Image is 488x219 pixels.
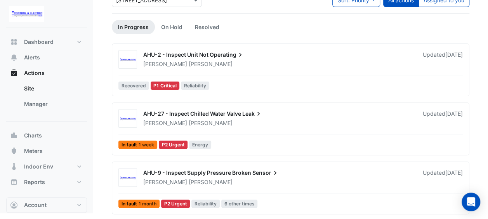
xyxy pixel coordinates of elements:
[6,50,87,65] button: Alerts
[143,110,241,117] span: AHU-27 - Inspect Chilled Water Valve
[9,6,44,22] img: Company Logo
[24,132,42,139] span: Charts
[161,200,190,208] div: P2 Urgent
[423,169,463,186] div: Updated
[423,51,463,68] div: Updated
[24,178,45,186] span: Reports
[6,128,87,143] button: Charts
[10,178,18,186] app-icon: Reports
[6,143,87,159] button: Meters
[119,115,137,123] img: Control & Electric
[10,163,18,170] app-icon: Indoor Env
[24,38,54,46] span: Dashboard
[112,20,155,34] a: In Progress
[143,179,187,185] span: [PERSON_NAME]
[445,110,463,117] span: Tue 09-Sep-2025 09:43 AEST
[445,169,463,176] span: Mon 25-Aug-2025 13:19 AEST
[6,159,87,174] button: Indoor Env
[24,163,53,170] span: Indoor Env
[189,141,211,149] span: Energy
[18,96,87,112] a: Manager
[189,60,233,68] span: [PERSON_NAME]
[10,69,18,77] app-icon: Actions
[10,38,18,46] app-icon: Dashboard
[151,82,180,90] div: P1 Critical
[119,56,137,64] img: Control & Electric
[143,120,187,126] span: [PERSON_NAME]
[10,147,18,155] app-icon: Meters
[242,110,262,118] span: Leak
[445,51,463,58] span: Tue 09-Sep-2025 09:43 AEST
[423,110,463,127] div: Updated
[118,141,157,149] span: In fault
[462,193,480,211] div: Open Intercom Messenger
[10,54,18,61] app-icon: Alerts
[155,20,189,34] a: On Hold
[139,202,156,206] span: 1 month
[189,20,226,34] a: Resolved
[143,51,208,58] span: AHU-2 - Inspect Unit Not
[191,200,220,208] span: Reliability
[24,201,47,209] span: Account
[6,197,87,213] button: Account
[6,34,87,50] button: Dashboard
[118,200,160,208] span: In fault
[24,147,43,155] span: Meters
[189,119,233,127] span: [PERSON_NAME]
[118,82,149,90] span: Recovered
[6,174,87,190] button: Reports
[119,174,137,182] img: Control & Electric
[143,61,187,67] span: [PERSON_NAME]
[252,169,279,177] span: Sensor
[181,82,209,90] span: Reliability
[24,54,40,61] span: Alerts
[6,65,87,81] button: Actions
[143,169,251,176] span: AHU-9 - Inspect Supply Pressure Broken
[18,81,87,96] a: Site
[6,81,87,115] div: Actions
[221,200,258,208] span: 6 other times
[139,143,154,147] span: 1 week
[159,141,188,149] div: P2 Urgent
[189,178,233,186] span: [PERSON_NAME]
[24,69,45,77] span: Actions
[10,132,18,139] app-icon: Charts
[210,51,244,59] span: Operating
